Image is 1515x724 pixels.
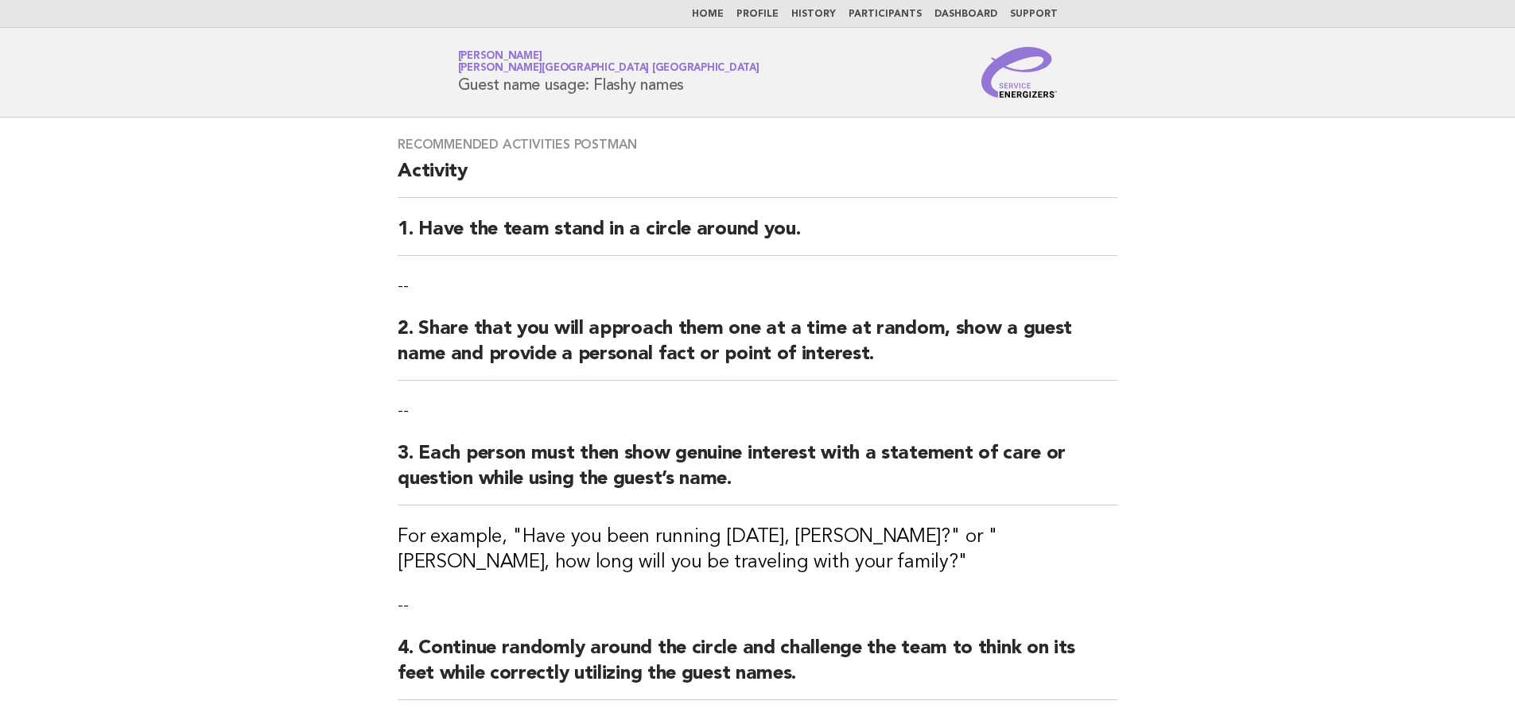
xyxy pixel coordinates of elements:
h3: Recommended activities postman [398,137,1117,153]
h3: For example, "Have you been running [DATE], [PERSON_NAME]?" or "[PERSON_NAME], how long will you ... [398,525,1117,575]
a: Dashboard [934,10,997,19]
img: Service Energizers [981,47,1058,98]
a: Participants [849,10,922,19]
p: -- [398,275,1117,297]
h2: Activity [398,159,1117,198]
span: [PERSON_NAME][GEOGRAPHIC_DATA] [GEOGRAPHIC_DATA] [458,64,759,74]
h1: Guest name usage: Flashy names [458,52,759,93]
h2: 4. Continue randomly around the circle and challenge the team to think on its feet while correctl... [398,636,1117,700]
a: Home [692,10,724,19]
h2: 2. Share that you will approach them one at a time at random, show a guest name and provide a per... [398,316,1117,381]
p: -- [398,400,1117,422]
a: Support [1010,10,1058,19]
a: [PERSON_NAME][PERSON_NAME][GEOGRAPHIC_DATA] [GEOGRAPHIC_DATA] [458,51,759,73]
h2: 1. Have the team stand in a circle around you. [398,217,1117,256]
h2: 3. Each person must then show genuine interest with a statement of care or question while using t... [398,441,1117,505]
p: -- [398,594,1117,617]
a: Profile [736,10,779,19]
a: History [791,10,836,19]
